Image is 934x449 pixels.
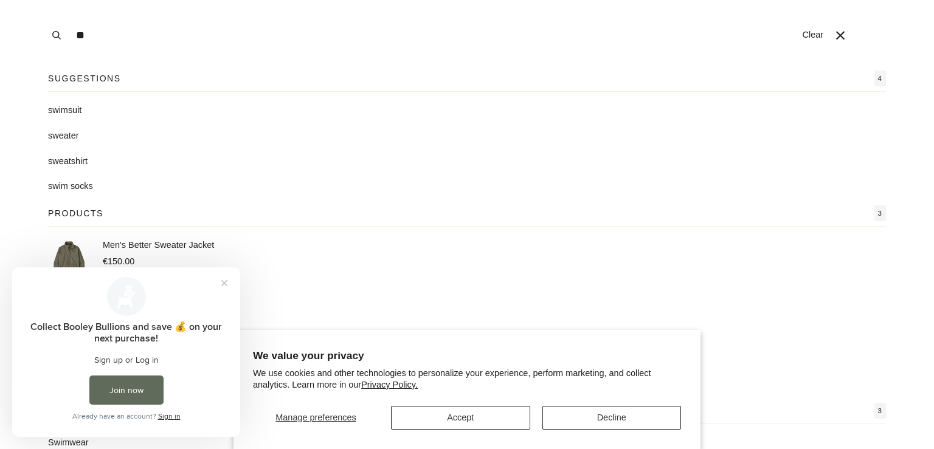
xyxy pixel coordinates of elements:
[874,403,886,419] span: 3
[48,131,59,140] mark: sw
[253,368,681,391] p: We use cookies and other technologies to personalize your experience, perform marketing, and coll...
[48,129,886,143] a: sweater
[12,267,240,437] iframe: Loyalty program pop-up with offers and actions
[48,104,886,193] ul: Suggestions
[59,105,82,115] span: imsuit
[103,256,134,266] span: €150.00
[59,156,88,166] span: eatshirt
[48,72,121,85] p: Suggestions
[48,239,91,281] img: Men's Better Sweater Jacket
[103,239,214,252] p: Men's Better Sweater Jacket
[48,181,59,191] mark: sw
[48,180,886,193] a: swim socks
[391,406,530,430] button: Accept
[48,104,886,117] a: swimsuit
[361,380,418,389] a: Privacy Policy.
[48,293,886,336] a: Swim Hat €29.00
[48,155,886,168] a: sweatshirt
[59,181,93,191] span: im socks
[874,70,886,86] span: 4
[253,406,379,430] button: Manage preferences
[275,413,356,422] span: Manage preferences
[48,207,103,220] p: Products
[48,239,886,391] ul: Products
[59,131,79,140] span: eater
[48,239,886,281] a: Men's Better Sweater Jacket €150.00
[542,406,681,430] button: Decline
[48,156,59,166] mark: sw
[874,205,886,221] span: 3
[253,349,681,362] h2: We value your privacy
[48,105,59,115] mark: sw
